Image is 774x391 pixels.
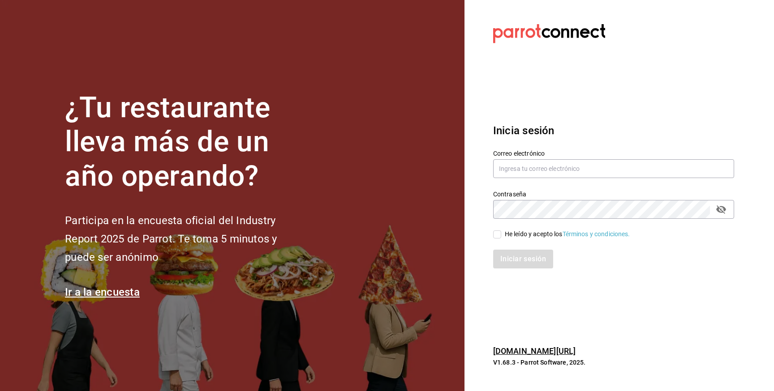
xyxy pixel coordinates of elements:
[493,159,734,178] input: Ingresa tu correo electrónico
[493,358,734,367] p: V1.68.3 - Parrot Software, 2025.
[505,229,630,239] div: He leído y acepto los
[65,212,307,266] h2: Participa en la encuesta oficial del Industry Report 2025 de Parrot. Te toma 5 minutos y puede se...
[493,123,734,139] h3: Inicia sesión
[65,91,307,194] h1: ¿Tu restaurante lleva más de un año operando?
[714,202,729,217] button: passwordField
[493,150,734,156] label: Correo electrónico
[65,286,140,298] a: Ir a la encuesta
[493,191,734,197] label: Contraseña
[563,230,630,238] a: Términos y condiciones.
[493,346,576,356] a: [DOMAIN_NAME][URL]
